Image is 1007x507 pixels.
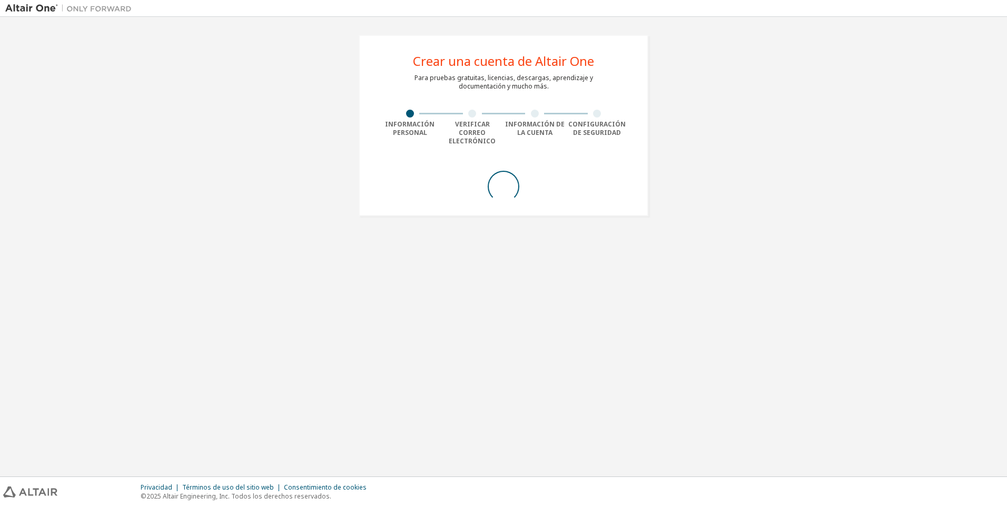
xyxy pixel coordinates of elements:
[141,483,182,492] div: Privacidad
[3,486,57,498] img: altair_logo.svg
[566,120,629,137] div: Configuración de seguridad
[414,74,593,91] div: Para pruebas gratuitas, licencias, descargas, aprendizaje y documentación y mucho más.
[379,120,441,137] div: Información personal
[441,120,504,145] div: Verificar correo electrónico
[141,492,373,501] p: ©
[146,492,331,501] font: 2025 Altair Engineering, Inc. Todos los derechos reservados.
[504,120,566,137] div: Información de la cuenta
[413,55,594,67] div: Crear una cuenta de Altair One
[284,483,373,492] div: Consentimiento de cookies
[182,483,284,492] div: Términos de uso del sitio web
[5,3,137,14] img: Altair One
